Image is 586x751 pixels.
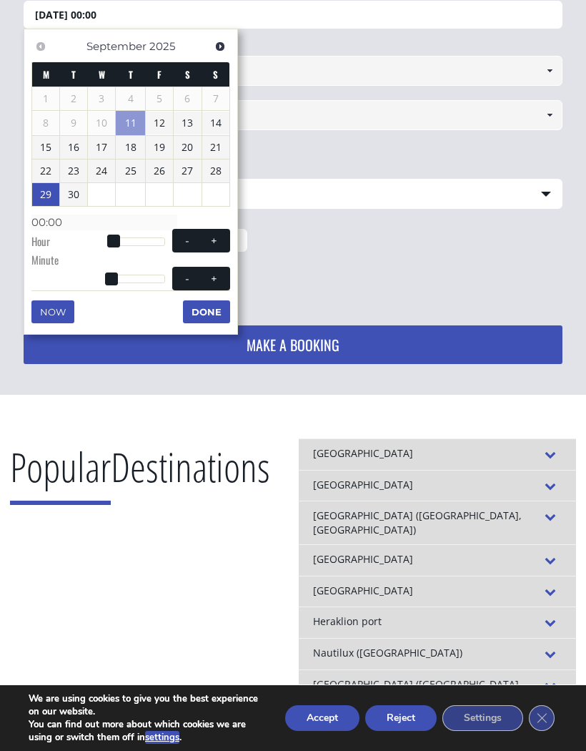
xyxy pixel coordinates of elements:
span: 7 [202,87,229,110]
a: 14 [202,112,229,134]
span: Friday [157,67,162,82]
a: 18 [116,136,145,159]
dt: Hour [31,234,111,252]
button: Done [183,300,230,323]
a: 25 [116,159,145,182]
a: Show All Items [538,100,562,130]
span: 1 [32,87,59,110]
button: - [174,272,200,285]
span: Thursday [129,67,133,82]
p: You can find out more about which cookies we are using or switch them off in . [29,718,264,744]
a: 17 [88,136,115,159]
span: Sunday [213,67,218,82]
div: [GEOGRAPHIC_DATA] [299,438,576,470]
input: Select drop-off location [24,100,562,130]
div: [GEOGRAPHIC_DATA] ([GEOGRAPHIC_DATA], [GEOGRAPHIC_DATA]) [299,501,576,544]
a: Next [211,36,230,56]
a: 29 [32,183,59,206]
a: 11 [116,111,145,135]
a: 12 [146,112,173,134]
button: MAKE A BOOKING [24,325,562,364]
span: 9 [60,112,87,134]
span: Popular [10,439,111,505]
a: 19 [146,136,173,159]
button: settings [145,731,179,744]
a: Show All Items [538,56,562,86]
a: 20 [174,136,201,159]
a: 23 [60,159,87,182]
span: 10 [88,112,115,134]
a: 21 [202,136,229,159]
div: [GEOGRAPHIC_DATA] [299,576,576,607]
a: 28 [202,159,229,182]
button: + [201,234,227,247]
a: 24 [88,159,115,182]
span: Previous [35,41,46,52]
span: 8 [32,112,59,134]
button: - [174,234,200,247]
div: [GEOGRAPHIC_DATA] ([GEOGRAPHIC_DATA], [GEOGRAPHIC_DATA]) [299,669,576,713]
a: 15 [32,136,59,159]
button: Now [31,300,74,323]
p: We are using cookies to give you the best experience on our website. [29,692,264,718]
a: 27 [174,159,201,182]
span: 2 [60,87,87,110]
a: Previous [31,36,51,56]
button: Accept [285,705,359,731]
button: Reject [365,705,437,731]
span: 3 [88,87,115,110]
a: 22 [32,159,59,182]
span: Saturday [185,67,190,82]
div: [GEOGRAPHIC_DATA] [299,544,576,576]
dt: Minute [31,252,111,271]
span: Next [214,41,226,52]
div: [GEOGRAPHIC_DATA] [299,470,576,501]
h2: Destinations [10,438,270,516]
button: Settings [442,705,523,731]
span: 4 [116,87,145,110]
span: 2025 [149,39,175,53]
span: Monday [43,67,49,82]
span: 6 [174,87,201,110]
button: Close GDPR Cookie Banner [529,705,555,731]
input: Select pickup location [24,56,562,86]
a: 13 [174,112,201,134]
a: 16 [60,136,87,159]
a: 26 [146,159,173,182]
div: Nautilux ([GEOGRAPHIC_DATA]) [299,638,576,669]
span: 5 [146,87,173,110]
div: Heraklion port [299,607,576,638]
a: 30 [60,183,87,206]
span: Tuesday [71,67,76,82]
span: September [86,39,146,53]
span: Wednesday [99,67,105,82]
button: + [201,272,227,285]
